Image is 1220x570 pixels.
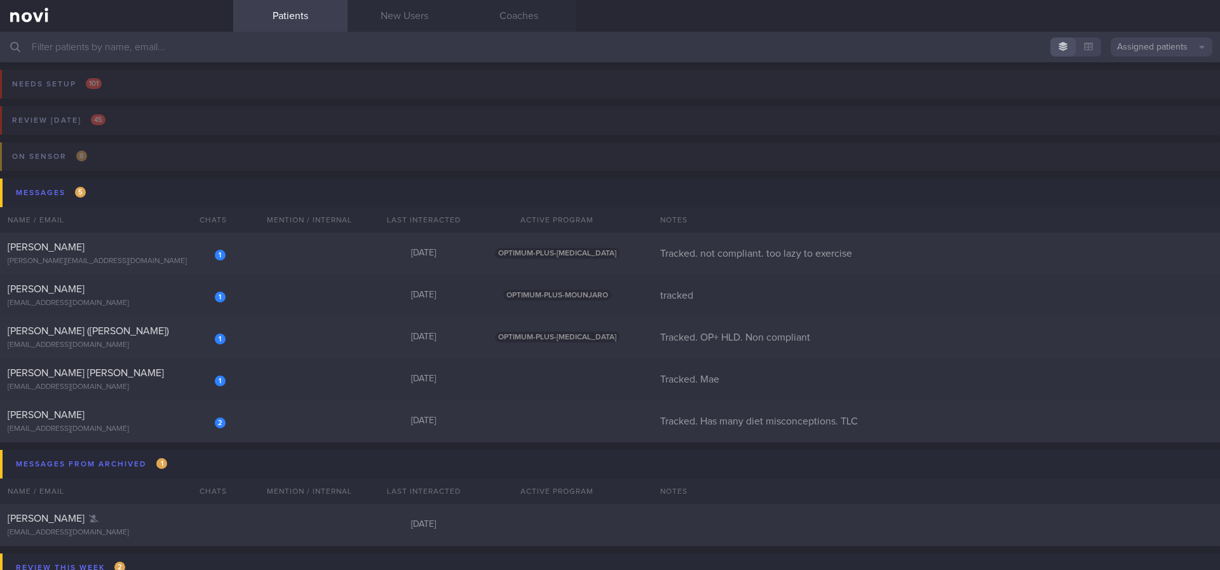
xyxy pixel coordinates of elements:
div: 1 [215,250,226,261]
span: 1 [156,458,167,469]
span: OPTIMUM-PLUS-[MEDICAL_DATA] [495,332,620,343]
div: [DATE] [367,519,481,531]
div: 1 [215,292,226,302]
span: 8 [76,151,87,161]
div: Mention / Internal [252,207,367,233]
div: Tracked. OP+ HLD. Non compliant [653,331,1220,344]
span: 101 [86,78,102,89]
span: 5 [75,187,86,198]
span: OPTIMUM-PLUS-MOUNJARO [503,290,611,301]
div: [EMAIL_ADDRESS][DOMAIN_NAME] [8,528,226,538]
span: [PERSON_NAME] [8,410,85,420]
div: 2 [215,417,226,428]
div: tracked [653,289,1220,302]
div: Messages [13,184,89,201]
div: [DATE] [367,332,481,343]
div: Active Program [481,478,634,504]
div: [EMAIL_ADDRESS][DOMAIN_NAME] [8,424,226,434]
div: [DATE] [367,290,481,301]
div: Notes [653,478,1220,504]
span: [PERSON_NAME] [PERSON_NAME] [8,368,164,378]
div: Tracked. Mae [653,373,1220,386]
span: OPTIMUM-PLUS-[MEDICAL_DATA] [495,248,620,259]
div: On sensor [9,148,90,165]
div: Messages from Archived [13,456,170,473]
span: [PERSON_NAME] [8,284,85,294]
div: Notes [653,207,1220,233]
span: [PERSON_NAME] [8,242,85,252]
div: [DATE] [367,248,481,259]
div: 1 [215,376,226,386]
div: [DATE] [367,374,481,385]
button: Assigned patients [1111,37,1212,57]
div: Last Interacted [367,478,481,504]
div: [EMAIL_ADDRESS][DOMAIN_NAME] [8,299,226,308]
span: 45 [91,114,105,125]
div: Last Interacted [367,207,481,233]
div: [EMAIL_ADDRESS][DOMAIN_NAME] [8,341,226,350]
span: [PERSON_NAME] [8,513,85,524]
div: Chats [182,478,233,504]
span: [PERSON_NAME] ([PERSON_NAME]) [8,326,169,336]
div: Mention / Internal [252,478,367,504]
div: Chats [182,207,233,233]
div: 1 [215,334,226,344]
div: [DATE] [367,416,481,427]
div: Tracked. Has many diet misconceptions. TLC [653,415,1220,428]
div: [EMAIL_ADDRESS][DOMAIN_NAME] [8,383,226,392]
div: Tracked. not compliant. too lazy to exercise [653,247,1220,260]
div: Active Program [481,207,634,233]
div: Needs setup [9,76,105,93]
div: [PERSON_NAME][EMAIL_ADDRESS][DOMAIN_NAME] [8,257,226,266]
div: Review [DATE] [9,112,109,129]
